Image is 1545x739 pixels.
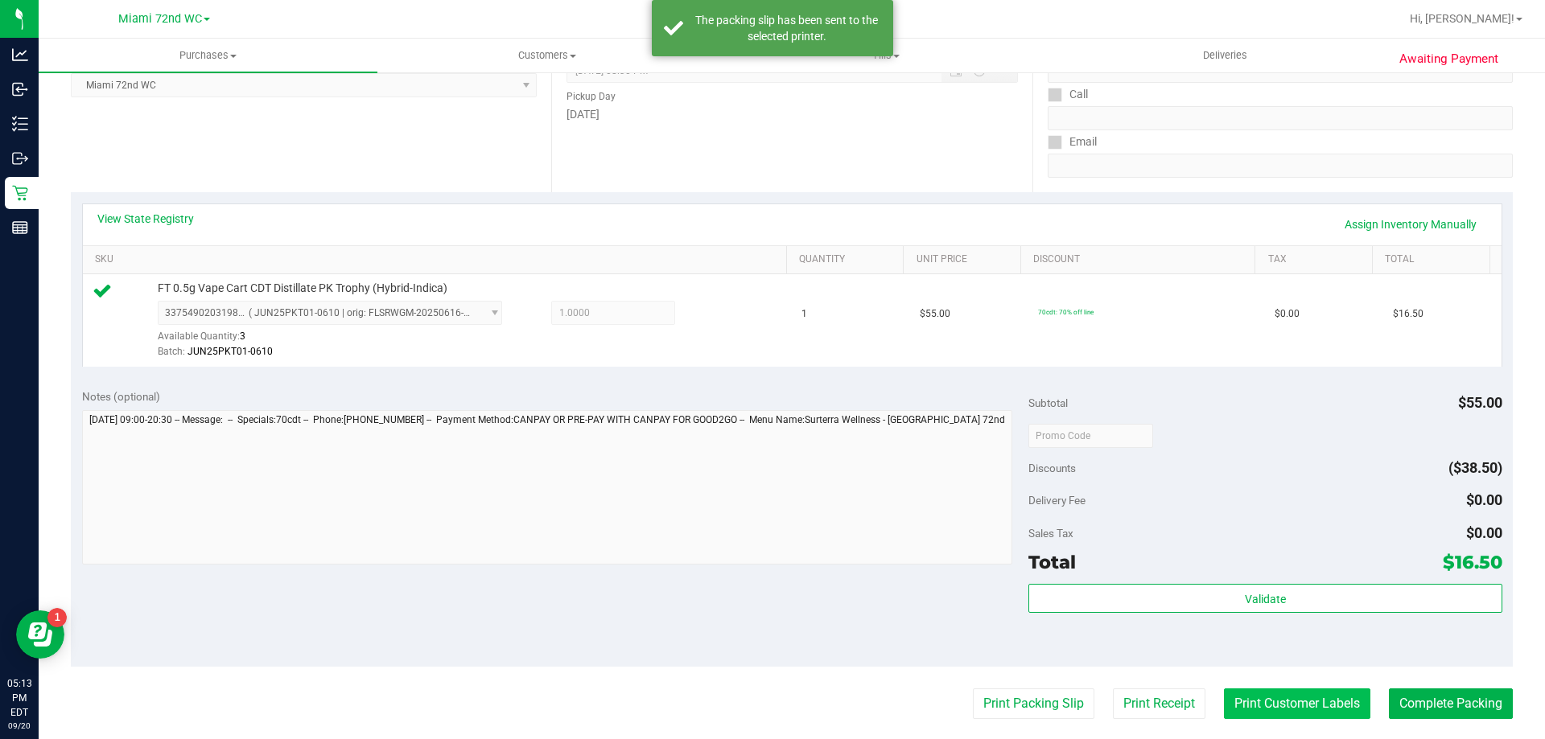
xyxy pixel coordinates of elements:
span: $55.00 [920,306,950,322]
span: Awaiting Payment [1399,50,1498,68]
label: Pickup Day [566,89,616,104]
inline-svg: Inbound [12,81,28,97]
a: Discount [1033,253,1249,266]
span: Deliveries [1181,48,1269,63]
inline-svg: Inventory [12,116,28,132]
button: Validate [1028,584,1502,613]
span: Customers [378,48,715,63]
a: Deliveries [1056,39,1395,72]
a: Total [1385,253,1483,266]
label: Email [1048,130,1097,154]
input: Promo Code [1028,424,1153,448]
a: SKU [95,253,780,266]
span: 70cdt: 70% off line [1038,308,1094,316]
a: Unit Price [917,253,1015,266]
span: 3 [240,330,245,342]
span: ($38.50) [1448,459,1502,476]
span: Delivery Fee [1028,494,1086,507]
button: Print Packing Slip [973,688,1094,719]
span: $16.50 [1393,306,1423,322]
span: Discounts [1028,454,1076,482]
a: Purchases [39,39,377,72]
iframe: Resource center [16,610,64,659]
span: 1 [801,306,807,322]
span: Hi, [PERSON_NAME]! [1410,12,1514,25]
inline-svg: Retail [12,185,28,201]
a: Assign Inventory Manually [1334,211,1487,238]
span: JUN25PKT01-0610 [187,346,273,357]
span: Subtotal [1028,396,1068,409]
span: Notes (optional) [82,390,160,403]
span: $0.00 [1466,524,1502,541]
span: Purchases [39,48,377,63]
span: $0.00 [1466,491,1502,508]
inline-svg: Reports [12,220,28,236]
div: The packing slip has been sent to the selected printer. [692,12,881,44]
span: Validate [1245,593,1286,606]
span: $16.50 [1443,551,1502,573]
iframe: Resource center unread badge [47,608,67,627]
a: Tax [1268,253,1366,266]
a: Customers [377,39,716,72]
a: View State Registry [97,211,194,227]
div: [DATE] [566,106,1017,123]
span: $55.00 [1458,394,1502,411]
a: Quantity [799,253,897,266]
button: Print Customer Labels [1224,688,1370,719]
button: Print Receipt [1113,688,1205,719]
span: FT 0.5g Vape Cart CDT Distillate PK Trophy (Hybrid-Indica) [158,281,447,296]
label: Call [1048,83,1088,106]
p: 05:13 PM EDT [7,676,31,720]
inline-svg: Analytics [12,47,28,63]
p: 09/20 [7,720,31,732]
button: Complete Packing [1389,688,1513,719]
span: Sales Tax [1028,527,1073,540]
inline-svg: Outbound [12,150,28,166]
input: Format: (999) 999-9999 [1048,106,1513,130]
span: $0.00 [1275,306,1300,322]
span: Total [1028,551,1076,573]
div: Available Quantity: [158,325,520,356]
span: Batch: [158,346,185,357]
span: Miami 72nd WC [118,12,202,26]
